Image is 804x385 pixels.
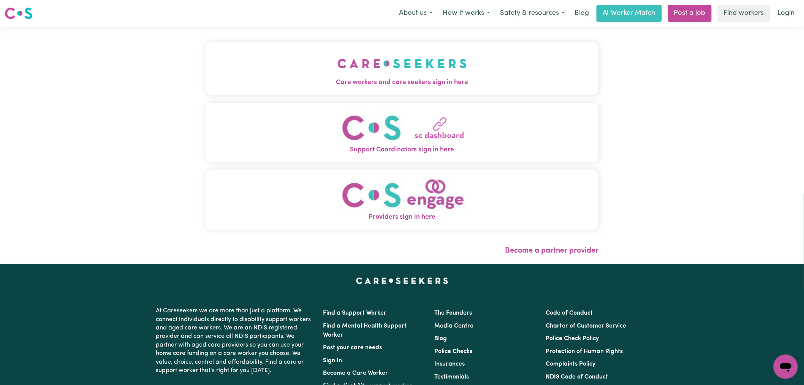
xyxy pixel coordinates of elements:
[434,336,447,342] a: Blog
[774,355,798,379] iframe: Button to launch messaging window
[206,42,598,95] button: Care workers and care seekers sign in here
[434,374,469,380] a: Testimonials
[546,336,599,342] a: Police Check Policy
[546,310,593,316] a: Code of Conduct
[356,278,448,284] a: Careseekers home page
[206,212,598,222] span: Providers sign in here
[323,358,342,364] a: Sign In
[434,323,473,329] a: Media Centre
[546,361,596,367] a: Complaints Policy
[206,78,598,87] span: Care workers and care seekers sign in here
[206,145,598,155] span: Support Coordinators sign in here
[546,374,608,380] a: NDIS Code of Conduct
[323,310,386,316] a: Find a Support Worker
[546,348,623,355] a: Protection of Human Rights
[718,5,770,22] a: Find workers
[156,304,314,378] p: At Careseekers we are more than just a platform. We connect individuals directly to disability su...
[323,370,388,376] a: Become a Care Worker
[5,5,33,22] a: Careseekers logo
[5,6,33,20] img: Careseekers logo
[438,5,495,21] button: How it works
[546,323,627,329] a: Charter of Customer Service
[434,348,472,355] a: Police Checks
[668,5,712,22] a: Post a job
[434,310,472,316] a: The Founders
[323,323,407,338] a: Find a Mental Health Support Worker
[505,247,598,255] a: Become a partner provider
[597,5,662,22] a: AI Worker Match
[434,361,465,367] a: Insurances
[206,103,598,162] button: Support Coordinators sign in here
[495,5,570,21] button: Safety & resources
[323,345,382,351] a: Post your care needs
[206,170,598,230] button: Providers sign in here
[570,5,594,22] a: Blog
[394,5,438,21] button: About us
[773,5,799,22] a: Login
